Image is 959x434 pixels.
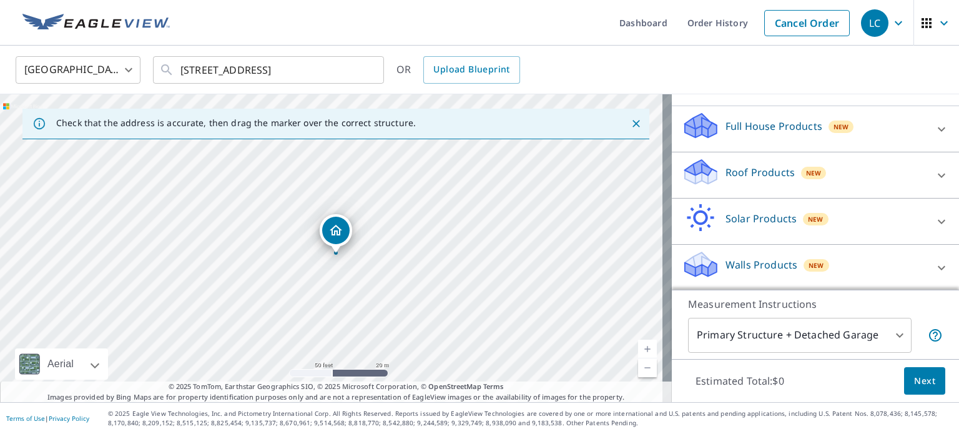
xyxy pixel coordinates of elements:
[49,414,89,423] a: Privacy Policy
[688,297,943,312] p: Measurement Instructions
[428,382,481,391] a: OpenStreetMap
[682,111,949,147] div: Full House ProductsNew
[808,214,824,224] span: New
[16,52,140,87] div: [GEOGRAPHIC_DATA]
[320,214,352,253] div: Dropped pin, building 1, Residential property, 3149 W Lincoln Hwy Lima, OH 45807
[638,340,657,358] a: Current Level 19, Zoom In
[56,117,416,129] p: Check that the address is accurate, then drag the marker over the correct structure.
[834,122,849,132] span: New
[682,157,949,193] div: Roof ProductsNew
[628,116,644,132] button: Close
[725,119,822,134] p: Full House Products
[6,414,45,423] a: Terms of Use
[682,204,949,239] div: Solar ProductsNew
[682,250,949,285] div: Walls ProductsNew
[6,415,89,422] p: |
[764,10,850,36] a: Cancel Order
[433,62,509,77] span: Upload Blueprint
[638,358,657,377] a: Current Level 19, Zoom Out
[483,382,504,391] a: Terms
[423,56,519,84] a: Upload Blueprint
[806,168,822,178] span: New
[725,211,797,226] p: Solar Products
[904,367,945,395] button: Next
[396,56,520,84] div: OR
[688,318,912,353] div: Primary Structure + Detached Garage
[169,382,504,392] span: © 2025 TomTom, Earthstar Geographics SIO, © 2025 Microsoft Corporation, ©
[22,14,170,32] img: EV Logo
[15,348,108,380] div: Aerial
[725,257,797,272] p: Walls Products
[914,373,935,389] span: Next
[108,409,953,428] p: © 2025 Eagle View Technologies, Inc. and Pictometry International Corp. All Rights Reserved. Repo...
[928,328,943,343] span: Your report will include the primary structure and a detached garage if one exists.
[725,165,795,180] p: Roof Products
[861,9,888,37] div: LC
[44,348,77,380] div: Aerial
[686,367,794,395] p: Estimated Total: $0
[180,52,358,87] input: Search by address or latitude-longitude
[809,260,824,270] span: New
